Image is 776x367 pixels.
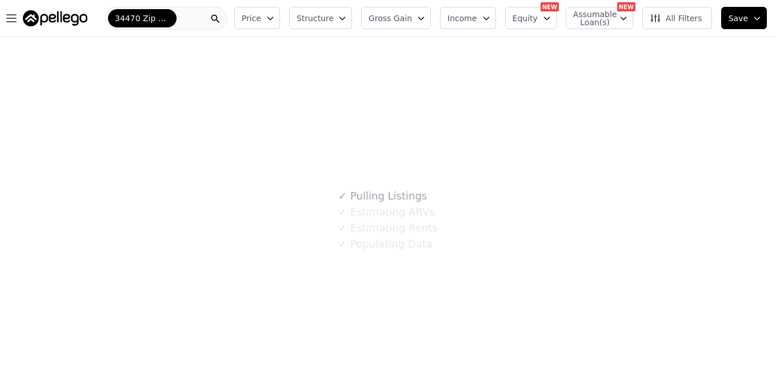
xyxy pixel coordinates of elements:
[289,7,352,29] button: Structure
[505,7,557,29] button: Equity
[338,204,434,220] div: Estimating ARVs
[338,190,347,202] span: ✓
[23,10,87,26] img: Pellego
[234,7,280,29] button: Price
[642,7,712,29] button: All Filters
[338,188,427,204] div: Pulling Listings
[338,238,347,250] span: ✓
[566,7,633,29] button: Assumable Loan(s)
[338,236,432,252] div: Populating Data
[115,13,170,24] span: 34470 Zip Code
[617,2,635,11] div: NEW
[650,13,702,24] span: All Filters
[573,10,610,26] span: Assumable Loan(s)
[447,13,477,24] span: Income
[242,13,261,24] span: Price
[338,206,347,218] span: ✓
[721,7,767,29] button: Save
[369,13,412,24] span: Gross Gain
[338,222,347,234] span: ✓
[541,2,559,11] div: NEW
[440,7,496,29] button: Income
[513,13,538,24] span: Equity
[297,13,333,24] span: Structure
[729,13,748,24] span: Save
[338,220,437,236] div: Estimating Rents
[361,7,431,29] button: Gross Gain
